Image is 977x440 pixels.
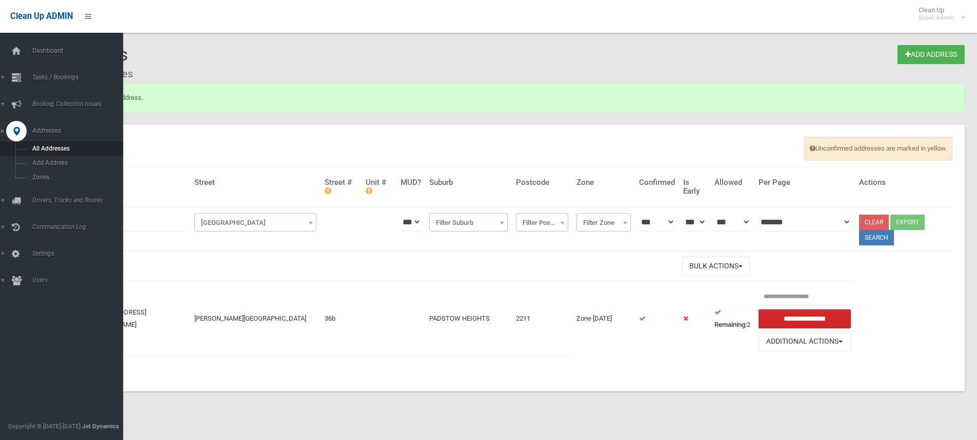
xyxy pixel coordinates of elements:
[29,47,131,54] span: Dashboard
[425,281,512,356] td: PADSTOW HEIGHTS
[639,178,675,187] h4: Confirmed
[29,100,131,108] span: Booking Collection Issues
[325,178,357,195] h4: Street #
[8,423,81,430] span: Copyright © [DATE]-[DATE]
[29,174,122,181] span: Zones
[429,178,508,187] h4: Suburb
[29,127,131,134] span: Addresses
[10,11,73,21] span: Clean Up ADMIN
[512,281,572,356] td: 2211
[913,6,964,22] span: Clean Up
[194,178,316,187] h4: Street
[859,230,894,245] button: Search
[45,83,965,112] div: Successfully updated address.
[321,281,362,356] td: 36b
[759,178,851,187] h4: Per Page
[919,14,954,22] small: Super Admin
[29,250,131,257] span: Settings
[194,213,316,232] span: Filter Street
[82,423,119,430] strong: Jet Dynamics
[804,137,952,160] span: Unconfirmed addresses are marked in yellow.
[714,321,747,328] strong: Remaining:
[516,213,568,232] span: Filter Postcode
[29,223,131,231] span: Communication Log
[29,145,122,152] span: All Addresses
[898,45,965,64] a: Add Address
[572,281,635,356] td: Zone [DATE]
[197,216,314,230] span: Filter Street
[759,332,851,351] button: Additional Actions
[714,178,750,187] h4: Allowed
[859,215,889,230] a: Clear
[29,74,131,81] span: Tasks / Bookings
[682,257,750,276] button: Bulk Actions
[29,159,122,166] span: Add Address
[683,178,706,195] h4: Is Early
[366,178,392,195] h4: Unit #
[190,281,321,356] td: [PERSON_NAME][GEOGRAPHIC_DATA]
[859,178,948,187] h4: Actions
[576,178,631,187] h4: Zone
[516,178,568,187] h4: Postcode
[29,197,131,204] span: Drivers, Trucks and Routes
[87,178,186,187] h4: Address
[710,281,754,356] td: 2
[432,216,505,230] span: Filter Suburb
[519,216,566,230] span: Filter Postcode
[890,215,925,230] button: Export
[429,213,508,232] span: Filter Suburb
[401,178,421,187] h4: MUD?
[576,213,631,232] span: Filter Zone
[29,277,131,284] span: Users
[579,216,628,230] span: Filter Zone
